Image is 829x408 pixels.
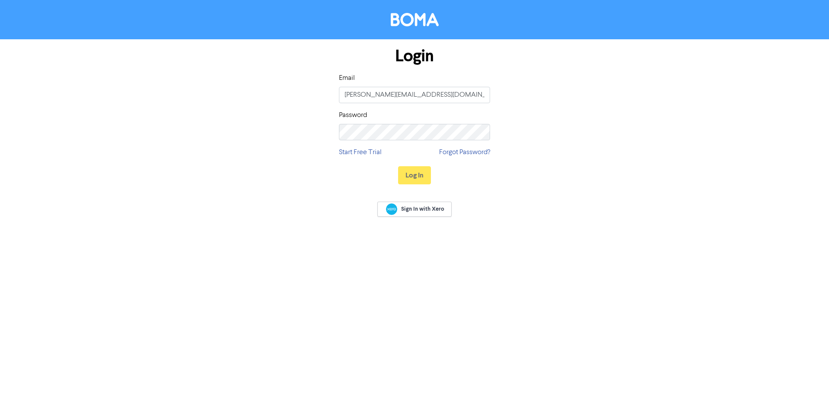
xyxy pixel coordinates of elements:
[339,147,382,158] a: Start Free Trial
[439,147,490,158] a: Forgot Password?
[377,202,452,217] a: Sign In with Xero
[398,166,431,184] button: Log In
[401,205,444,213] span: Sign In with Xero
[339,110,367,120] label: Password
[339,46,490,66] h1: Login
[339,73,355,83] label: Email
[386,203,397,215] img: Xero logo
[391,13,439,26] img: BOMA Logo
